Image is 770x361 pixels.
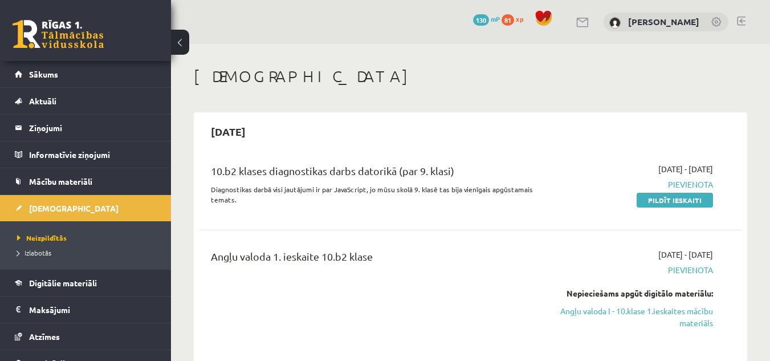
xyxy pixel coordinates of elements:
span: Digitālie materiāli [29,278,97,288]
span: Pievienota [557,179,713,190]
span: xp [516,14,523,23]
a: Ziņojumi [15,115,157,141]
a: Aktuāli [15,88,157,114]
span: Aktuāli [29,96,56,106]
a: Digitālie materiāli [15,270,157,296]
h1: [DEMOGRAPHIC_DATA] [194,67,747,86]
a: 81 xp [502,14,529,23]
a: Maksājumi [15,297,157,323]
a: Pildīt ieskaiti [637,193,713,208]
span: [DEMOGRAPHIC_DATA] [29,203,119,213]
a: Informatīvie ziņojumi [15,141,157,168]
a: [PERSON_NAME] [628,16,699,27]
a: Sākums [15,61,157,87]
span: Mācību materiāli [29,176,92,186]
div: 10.b2 klases diagnostikas darbs datorikā (par 9. klasi) [211,163,540,184]
span: Atzīmes [29,331,60,342]
span: Izlabotās [17,248,51,257]
div: Nepieciešams apgūt digitālo materiālu: [557,287,713,299]
span: Sākums [29,69,58,79]
legend: Maksājumi [29,297,157,323]
span: 81 [502,14,514,26]
p: Diagnostikas darbā visi jautājumi ir par JavaScript, jo mūsu skolā 9. klasē tas bija vienīgais ap... [211,184,540,205]
h2: [DATE] [199,118,257,145]
span: [DATE] - [DATE] [658,249,713,261]
a: 130 mP [473,14,500,23]
a: [DEMOGRAPHIC_DATA] [15,195,157,221]
legend: Informatīvie ziņojumi [29,141,157,168]
a: Angļu valoda I - 10.klase 1.ieskaites mācību materiāls [557,305,713,329]
a: Mācību materiāli [15,168,157,194]
span: Neizpildītās [17,233,67,242]
span: Pievienota [557,264,713,276]
a: Izlabotās [17,248,160,258]
a: Atzīmes [15,323,157,350]
span: mP [491,14,500,23]
img: Anastasija Nikola Šefanovska [609,17,621,29]
span: [DATE] - [DATE] [658,163,713,175]
a: Neizpildītās [17,233,160,243]
a: Rīgas 1. Tālmācības vidusskola [13,20,104,48]
div: Angļu valoda 1. ieskaite 10.b2 klase [211,249,540,270]
span: 130 [473,14,489,26]
legend: Ziņojumi [29,115,157,141]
